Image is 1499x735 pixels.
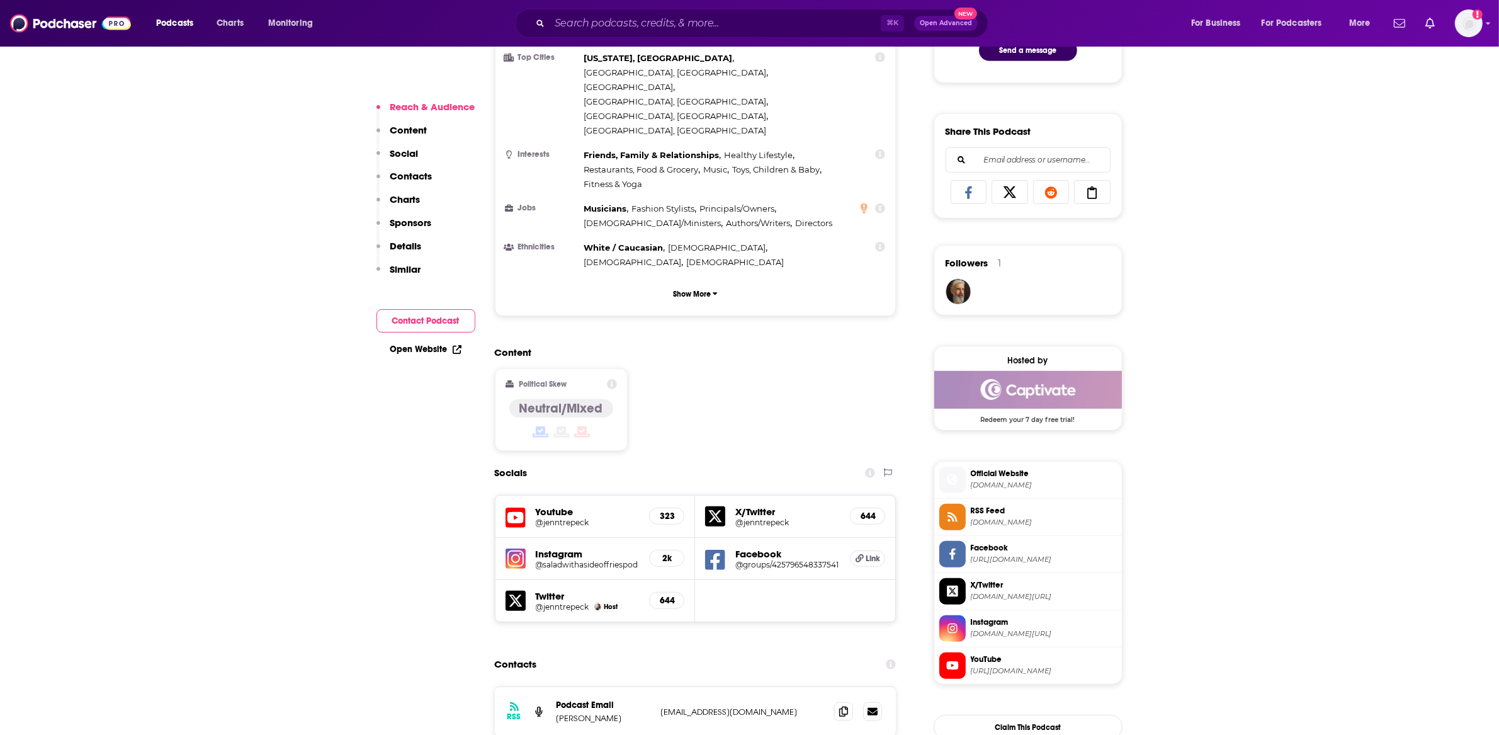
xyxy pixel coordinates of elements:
[584,150,720,160] span: Friends, Family & Relationships
[1389,13,1410,34] a: Show notifications dropdown
[934,371,1122,423] a: Captivate Deal: Redeem your 7 day free trial!
[1455,9,1483,37] img: User Profile
[724,150,793,160] span: Healthy Lifestyle
[536,548,640,560] h5: Instagram
[971,518,1117,527] span: feeds.captivate.fm
[550,13,881,33] input: Search podcasts, credits, & more...
[506,549,526,569] img: iconImage
[390,124,427,136] p: Content
[584,109,769,123] span: ,
[156,14,193,32] span: Podcasts
[1253,13,1340,33] button: open menu
[881,15,904,31] span: ⌘ K
[703,162,729,177] span: ,
[268,14,313,32] span: Monitoring
[939,615,1117,642] a: Instagram[DOMAIN_NAME][URL]
[584,242,664,253] span: White / Caucasian
[971,481,1117,490] span: asaladwithasideoffries.com
[939,652,1117,679] a: YouTube[URL][DOMAIN_NAME]
[217,14,244,32] span: Charts
[507,712,521,722] h3: RSS
[971,617,1117,628] span: Instagram
[536,518,640,527] h5: @jenntrepeck
[735,518,840,527] a: @jenntrepeck
[376,124,427,147] button: Content
[584,125,767,135] span: [GEOGRAPHIC_DATA], [GEOGRAPHIC_DATA]
[506,54,579,62] h3: Top Cities
[939,578,1117,605] a: X/Twitter[DOMAIN_NAME][URL]
[390,263,421,275] p: Similar
[1191,14,1241,32] span: For Business
[376,101,475,124] button: Reach & Audience
[584,162,701,177] span: ,
[735,560,840,569] h5: @groups/425796548337541
[726,216,792,231] span: ,
[956,148,1100,172] input: Email address or username...
[934,355,1122,366] div: Hosted by
[686,257,784,267] span: [DEMOGRAPHIC_DATA]
[1349,14,1371,32] span: More
[735,548,840,560] h5: Facebook
[594,603,601,610] img: Jennifer Trepeck
[519,380,567,389] h2: Political Skew
[971,654,1117,665] span: YouTube
[584,148,721,162] span: ,
[992,180,1028,204] a: Share on X/Twitter
[10,11,131,35] img: Podchaser - Follow, Share and Rate Podcasts
[946,279,971,304] a: Activation
[668,242,766,253] span: [DEMOGRAPHIC_DATA]
[732,164,820,174] span: Toys, Children & Baby
[660,595,674,606] h5: 644
[376,240,422,263] button: Details
[660,553,674,564] h5: 2k
[724,148,795,162] span: ,
[971,468,1117,479] span: Official Website
[390,217,432,229] p: Sponsors
[1262,14,1322,32] span: For Podcasters
[939,541,1117,567] a: Facebook[URL][DOMAIN_NAME]
[376,263,421,287] button: Similar
[584,82,674,92] span: [GEOGRAPHIC_DATA]
[376,147,419,171] button: Social
[390,101,475,113] p: Reach & Audience
[584,51,735,66] span: ,
[699,203,774,214] span: Principals/Owners
[668,241,767,255] span: ,
[376,193,421,217] button: Charts
[660,511,674,521] h5: 323
[661,707,825,717] p: [EMAIL_ADDRESS][DOMAIN_NAME]
[584,257,682,267] span: [DEMOGRAPHIC_DATA]
[584,216,723,231] span: ,
[584,67,767,77] span: [GEOGRAPHIC_DATA], [GEOGRAPHIC_DATA]
[536,560,640,569] a: @saladwithasideoffriespod
[951,180,987,204] a: Share on Facebook
[584,203,627,214] span: Musicians
[631,203,694,214] span: Fashion Stylists
[208,13,251,33] a: Charts
[1455,9,1483,37] button: Show profile menu
[703,164,727,174] span: Music
[147,13,210,33] button: open menu
[376,309,475,333] button: Contact Podcast
[495,346,886,358] h2: Content
[998,258,1002,269] div: 1
[506,282,886,305] button: Show More
[584,179,643,189] span: Fitness & Yoga
[971,666,1117,676] span: https://www.youtube.com/@jenntrepeck
[946,147,1111,173] div: Search followers
[584,94,769,109] span: ,
[390,170,433,182] p: Contacts
[673,290,711,299] p: Show More
[376,170,433,193] button: Contacts
[390,193,421,205] p: Charts
[506,243,579,251] h3: Ethnicities
[735,506,840,518] h5: X/Twitter
[390,147,419,159] p: Social
[699,202,776,216] span: ,
[390,344,461,355] a: Open Website
[390,240,422,252] p: Details
[604,603,618,611] span: Host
